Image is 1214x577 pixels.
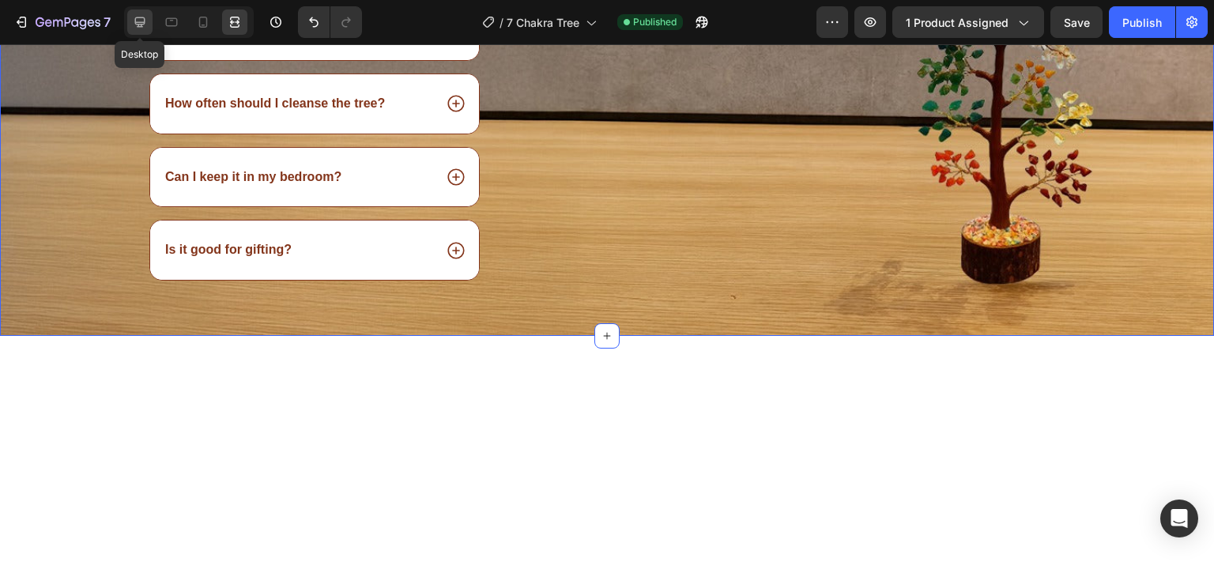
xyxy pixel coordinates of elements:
[906,14,1009,31] span: 1 product assigned
[892,6,1044,38] button: 1 product assigned
[165,125,341,141] p: Can I keep it in my bedroom?
[633,15,677,29] span: Published
[1064,16,1090,29] span: Save
[298,6,362,38] div: Undo/Redo
[165,198,292,214] p: Is it good for gifting?
[1050,6,1103,38] button: Save
[1160,500,1198,537] div: Open Intercom Messenger
[507,14,579,31] span: 7 Chakra Tree
[1109,6,1175,38] button: Publish
[500,14,503,31] span: /
[6,6,118,38] button: 7
[1122,14,1162,31] div: Publish
[165,51,385,68] p: How often should I cleanse the tree?
[104,13,111,32] p: 7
